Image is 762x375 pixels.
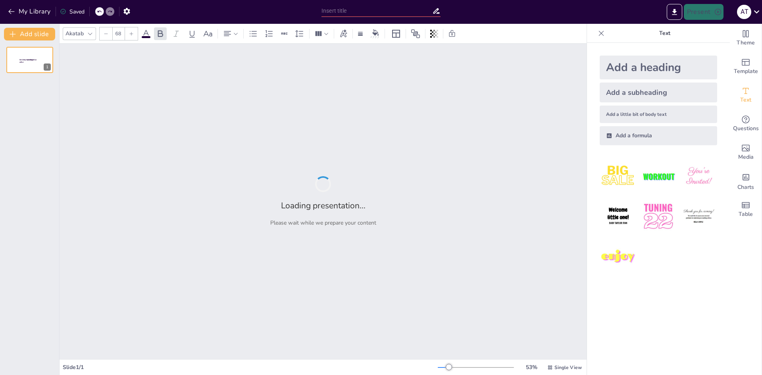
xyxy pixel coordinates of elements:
div: Add charts and graphs [730,167,762,195]
img: 7.jpeg [600,238,637,275]
div: Add a formula [600,126,717,145]
span: Text [740,96,751,104]
div: Change the overall theme [730,24,762,52]
img: 6.jpeg [680,198,717,235]
img: 5.jpeg [640,198,677,235]
img: 4.jpeg [600,198,637,235]
span: Sendsteps presentation editor [19,59,37,63]
span: Charts [737,183,754,192]
img: 3.jpeg [680,158,717,195]
div: Add a little bit of body text [600,106,717,123]
button: Add slide [4,28,55,40]
button: Export to PowerPoint [667,4,682,20]
div: Sendsteps presentation editorHeading1 [6,47,53,73]
span: Theme [737,38,755,47]
h2: Loading presentation... [281,200,366,211]
div: Slide 1 / 1 [63,363,438,371]
button: Present [684,4,724,20]
div: Text effects [337,27,349,40]
span: Template [734,67,758,76]
div: Border settings [356,27,365,40]
span: Questions [733,124,759,133]
button: А Т [737,4,751,20]
div: А Т [737,5,751,19]
span: Single View [554,364,582,371]
input: Insert title [321,5,432,17]
div: Get real-time input from your audience [730,110,762,138]
div: Saved [60,8,85,15]
div: 53 % [522,363,541,371]
span: Heading [27,59,33,61]
div: Add a heading [600,56,717,79]
span: Media [738,153,754,162]
p: Text [608,24,722,43]
div: Add text boxes [730,81,762,110]
span: Position [411,29,420,38]
div: Add a table [730,195,762,224]
div: Add a subheading [600,83,717,102]
p: Please wait while we prepare your content [270,219,376,227]
div: Layout [390,27,402,40]
div: Add images, graphics, shapes or video [730,138,762,167]
img: 2.jpeg [640,158,677,195]
div: 1 [44,63,51,71]
div: Add ready made slides [730,52,762,81]
div: Akatab [64,28,85,39]
span: Table [739,210,753,219]
div: Background color [369,29,381,38]
div: Column Count [313,27,331,40]
button: My Library [6,5,54,18]
img: 1.jpeg [600,158,637,195]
